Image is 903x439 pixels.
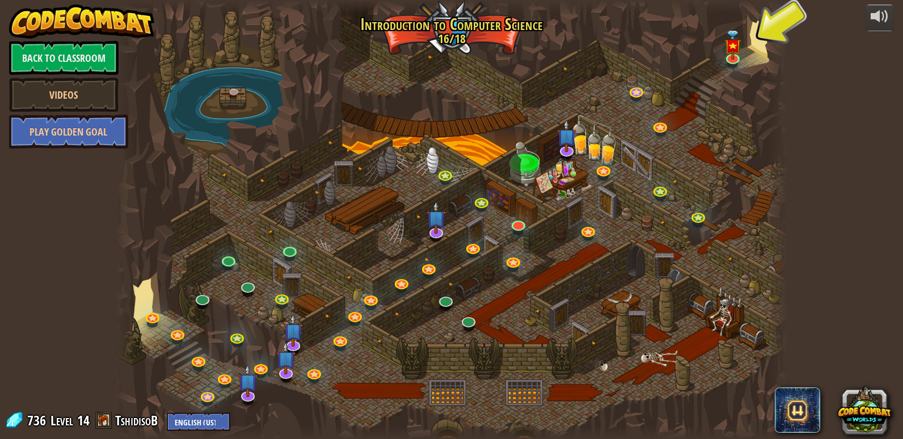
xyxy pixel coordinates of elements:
a: Play Golden Goal [9,115,128,149]
img: level-banner-unstarted-subscriber.png [284,314,302,347]
span: 14 [77,411,90,429]
img: level-banner-unstarted-subscriber.png [239,365,258,398]
a: Videos [9,78,119,112]
span: 736 [27,411,49,429]
img: level-banner-unstarted-subscriber.png [276,342,295,375]
button: Adjust volume [866,5,894,31]
img: CodeCombat - Learn how to code by playing a game [9,5,154,39]
a: Back to Classroom [9,41,119,75]
img: level-banner-special.png [724,30,741,60]
img: level-banner-unstarted-subscriber.png [557,120,576,153]
img: level-banner-unstarted-subscriber.png [427,201,445,234]
a: TshidisoB [115,411,161,429]
span: Level [50,411,73,430]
